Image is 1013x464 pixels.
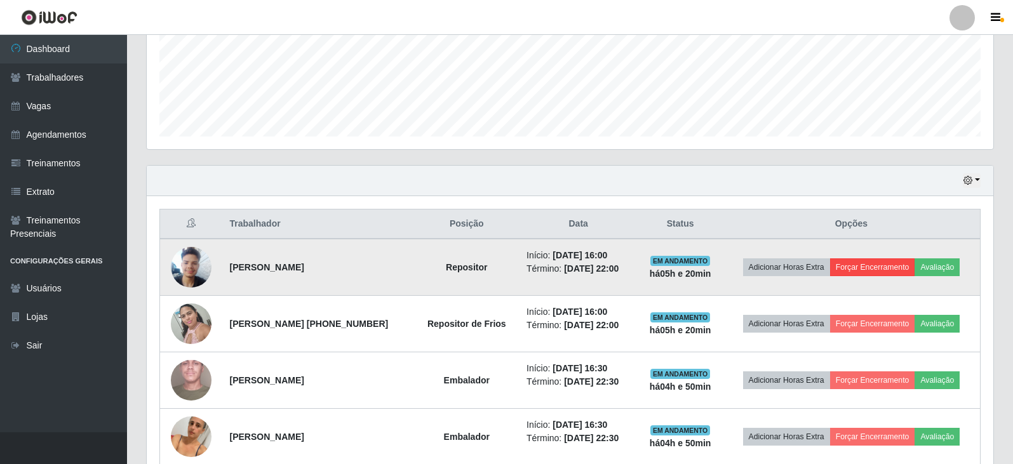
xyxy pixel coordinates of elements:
span: EM ANDAMENTO [650,369,711,379]
strong: [PERSON_NAME] [PHONE_NUMBER] [230,319,389,329]
button: Forçar Encerramento [830,258,915,276]
time: [DATE] 16:30 [553,363,607,373]
li: Término: [527,375,630,388]
img: 1702328329487.jpeg [171,296,211,350]
li: Término: [527,262,630,275]
button: Forçar Encerramento [830,428,915,446]
button: Adicionar Horas Extra [743,371,830,389]
time: [DATE] 16:00 [553,307,607,317]
strong: Repositor [446,262,487,272]
li: Término: [527,319,630,332]
li: Início: [527,418,630,432]
img: CoreUI Logo [21,10,77,25]
img: 1745015698766.jpeg [171,240,211,294]
time: [DATE] 22:30 [564,376,619,387]
time: [DATE] 22:30 [564,433,619,443]
li: Término: [527,432,630,445]
th: Trabalhador [222,209,415,239]
strong: há 05 h e 20 min [650,268,711,279]
button: Avaliação [915,258,960,276]
span: EM ANDAMENTO [650,425,711,435]
button: Avaliação [915,315,960,333]
strong: há 04 h e 50 min [650,381,711,392]
time: [DATE] 16:00 [553,250,607,260]
button: Avaliação [915,428,960,446]
button: Avaliação [915,371,960,389]
button: Forçar Encerramento [830,371,915,389]
th: Posição [415,209,519,239]
span: EM ANDAMENTO [650,312,711,322]
th: Data [519,209,638,239]
time: [DATE] 16:30 [553,420,607,430]
span: EM ANDAMENTO [650,256,711,266]
time: [DATE] 22:00 [564,320,619,330]
li: Início: [527,249,630,262]
img: 1705933519386.jpeg [171,335,211,425]
strong: Embalador [444,432,490,442]
strong: há 04 h e 50 min [650,438,711,448]
th: Opções [723,209,981,239]
button: Adicionar Horas Extra [743,315,830,333]
strong: [PERSON_NAME] [230,262,304,272]
strong: [PERSON_NAME] [230,432,304,442]
button: Adicionar Horas Extra [743,428,830,446]
button: Forçar Encerramento [830,315,915,333]
time: [DATE] 22:00 [564,263,619,274]
strong: Embalador [444,375,490,385]
strong: há 05 h e 20 min [650,325,711,335]
li: Início: [527,362,630,375]
li: Início: [527,305,630,319]
strong: Repositor de Frios [427,319,506,329]
th: Status [638,209,722,239]
button: Adicionar Horas Extra [743,258,830,276]
strong: [PERSON_NAME] [230,375,304,385]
